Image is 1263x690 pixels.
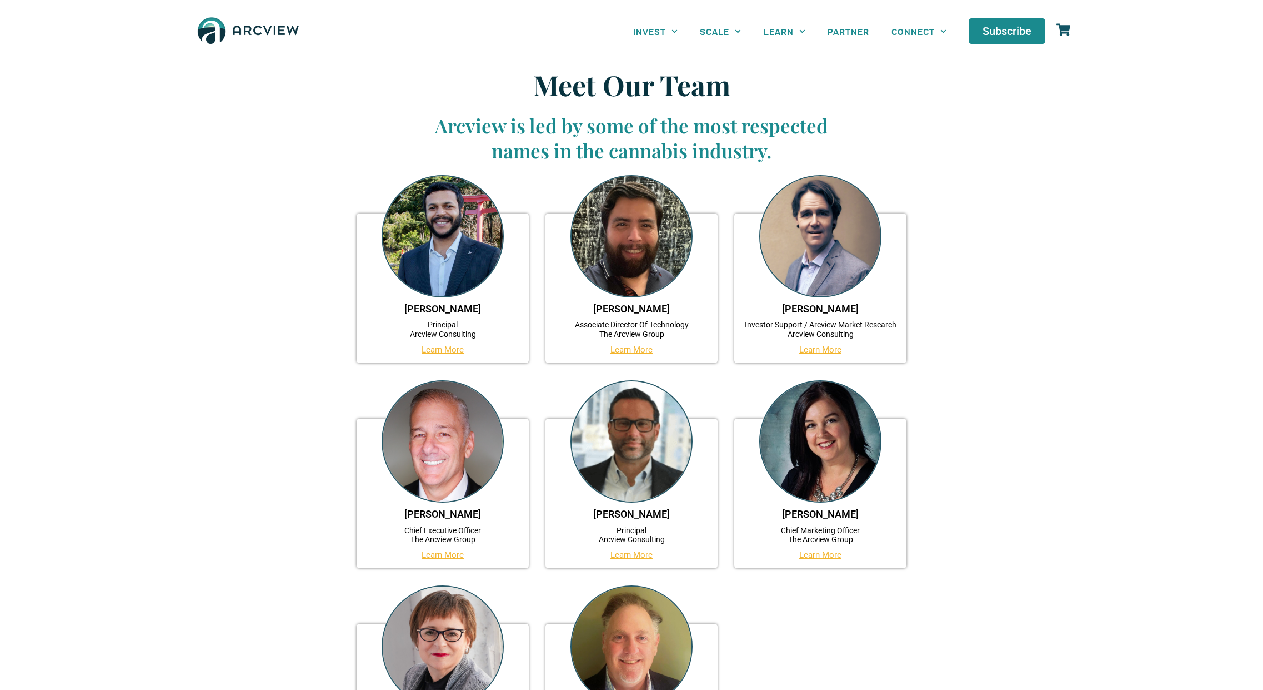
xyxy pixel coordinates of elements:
[593,303,670,315] a: [PERSON_NAME]
[781,526,860,544] a: Chief Marketing OfficerThe Arcview Group
[610,550,653,560] a: Learn More
[599,526,665,544] a: PrincipalArcview Consulting
[410,320,476,339] a: PrincipalArcview Consulting
[575,320,689,339] a: Associate Director Of TechnologyThe Arcview Group
[689,19,752,44] a: SCALE
[782,508,859,520] a: [PERSON_NAME]
[782,303,859,315] a: [PERSON_NAME]
[622,19,958,44] nav: Menu
[404,303,481,315] a: [PERSON_NAME]
[404,526,481,544] a: Chief Executive OfficerThe Arcview Group
[983,26,1031,37] span: Subscribe
[799,345,841,355] a: Learn More
[610,345,653,355] a: Learn More
[404,508,481,520] a: [PERSON_NAME]
[816,19,880,44] a: PARTNER
[415,113,848,163] h3: Arcview is led by some of the most respected names in the cannabis industry.
[422,550,464,560] a: Learn More
[193,11,304,52] img: The Arcview Group
[593,508,670,520] a: [PERSON_NAME]
[422,345,464,355] a: Learn More
[969,18,1045,44] a: Subscribe
[745,320,896,339] a: Investor Support / Arcview Market ResearchArcview Consulting
[799,550,841,560] a: Learn More
[880,19,958,44] a: CONNECT
[622,19,689,44] a: INVEST
[753,19,816,44] a: LEARN
[415,68,848,102] h1: Meet Our Team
